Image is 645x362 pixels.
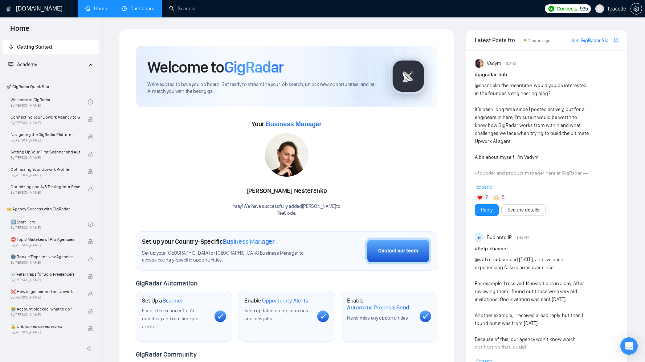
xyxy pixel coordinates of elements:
span: Automatic Proposal Send [347,304,409,311]
span: lock [88,186,93,192]
span: rocket [8,44,13,49]
span: Optimizing and A/B Testing Your Scanner for Better Results [11,183,80,190]
img: gigradar-logo.png [390,58,426,94]
span: GigRadar Automation [136,279,197,287]
span: 🌚 Rookie Traps for New Agencies [11,253,80,260]
span: 🚀 GigRadar Quick Start [3,79,98,94]
div: Open Intercom Messenger [620,337,638,355]
span: user [597,6,602,11]
span: Business Manager [223,238,275,246]
span: lock [88,239,93,244]
span: GigRadar Community [136,350,197,358]
span: Setting Up Your First Scanner and Auto-Bidder [11,148,80,156]
div: in the meantime, would you be interested in the founder’s engineering blog? It’s been long time s... [475,82,590,297]
span: By [PERSON_NAME] [11,138,80,143]
li: Getting Started [3,40,99,54]
button: Reply [475,204,499,216]
span: 5 [502,194,505,201]
span: Business Manager [266,120,322,128]
span: Latest Posts from the GigRadar Community [475,36,522,45]
span: Getting Started [17,44,52,50]
a: dashboardDashboard [122,5,155,12]
span: 7 [485,194,488,201]
span: lock [88,326,93,331]
span: GigRadar [224,57,283,77]
span: By [PERSON_NAME] [11,190,80,195]
h1: Set Up a [142,297,183,304]
span: Opportunity Alerts [262,297,308,304]
button: See the details [501,204,546,216]
span: Enable the scanner for AI matching and real-time job alerts. [142,308,198,330]
span: By [PERSON_NAME] [11,313,80,317]
h1: # gigradar-hub [475,71,619,79]
a: export [614,37,619,44]
h1: Set up your Country-Specific [142,238,275,246]
p: TeaCode . [233,210,340,217]
span: Never miss any opportunities. [347,315,409,321]
span: 935 [580,5,588,13]
span: @channel [475,82,496,89]
span: Scanner [163,297,183,304]
span: Home [4,23,35,38]
a: searchScanner [169,5,196,12]
span: Connects: [556,5,578,13]
span: [DATE] [506,60,516,67]
img: upwork-logo.png [548,6,554,12]
span: By [PERSON_NAME] [11,243,80,247]
span: double-left [86,345,94,352]
span: export [614,37,619,43]
span: lock [88,152,93,157]
span: check-circle [88,99,93,104]
span: By [PERSON_NAME] [11,330,80,334]
h1: Welcome to [147,57,283,77]
span: lock [88,256,93,262]
span: 😭 Account blocked: what to do? [11,305,80,313]
span: Vadym [487,59,501,67]
button: Contact our team [365,238,431,264]
span: fund-projection-screen [8,62,13,67]
span: lock [88,169,93,174]
span: By [PERSON_NAME] [11,260,80,265]
div: BI [475,234,483,242]
img: ❤️ [477,195,482,200]
span: ⛔ Top 3 Mistakes of Pro Agencies [11,236,80,243]
a: Join GigRadar Slack Community [571,37,613,45]
h1: Enable [244,297,308,304]
span: lock [88,117,93,122]
img: logo [6,3,11,15]
span: ❌ How to get banned on Upwork [11,288,80,295]
span: lock [88,291,93,296]
span: Keep updated on top matches and new jobs. [244,308,308,322]
span: By [PERSON_NAME] [11,121,80,125]
span: By [PERSON_NAME] [11,278,80,282]
div: Yaay! We have successfully added [PERSON_NAME] to [233,203,340,217]
a: See the details [507,206,539,214]
a: setting [630,6,642,12]
span: By [PERSON_NAME] [11,173,80,177]
span: 🔓 Unblocked cases: review [11,323,80,330]
a: Welcome to GigRadarBy[PERSON_NAME] [11,94,88,110]
span: 👑 Agency Success with GigRadar [3,202,98,216]
span: Expand [476,184,493,190]
span: lock [88,274,93,279]
span: By [PERSON_NAME] [11,156,80,160]
span: By [PERSON_NAME] [11,295,80,300]
span: We're excited to have you on board. Get ready to streamline your job search, unlock new opportuni... [147,81,378,95]
span: Budianto IP [487,234,512,242]
span: Set up your [GEOGRAPHIC_DATA] or [GEOGRAPHIC_DATA] Business Manager to access country-specific op... [142,250,315,264]
span: 8:26 AM [517,234,529,241]
span: Academy [8,61,37,67]
img: 🙌 [494,195,499,200]
img: Vadym [475,59,484,68]
span: Your [252,120,322,128]
span: Academy [17,61,37,67]
span: 2 hours ago [528,38,551,43]
span: lock [88,309,93,314]
span: ☠️ Fatal Traps for Solo Freelancers [11,271,80,278]
div: Contact our team [378,247,418,255]
span: Navigating the GigRadar Platform [11,131,80,138]
span: Connecting Your Upwork Agency to GigRadar [11,114,80,121]
span: Optimizing Your Upwork Profile [11,166,80,173]
a: 1️⃣ Start HereBy[PERSON_NAME] [11,216,88,232]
